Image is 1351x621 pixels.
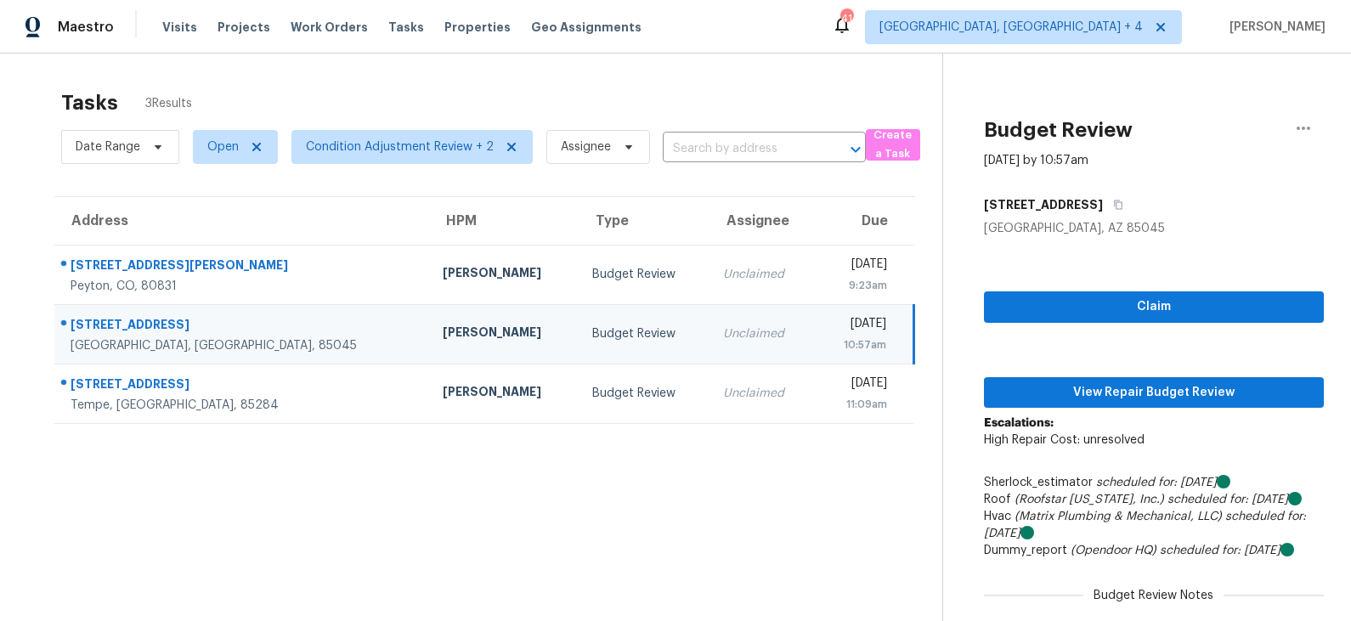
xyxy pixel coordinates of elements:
div: Tempe, [GEOGRAPHIC_DATA], 85284 [71,397,415,414]
span: View Repair Budget Review [998,382,1310,404]
h2: Tasks [61,94,118,111]
button: View Repair Budget Review [984,377,1324,409]
div: [DATE] [828,315,885,336]
th: Assignee [709,197,814,245]
div: Roof [984,491,1324,508]
div: [DATE] by 10:57am [984,152,1088,169]
b: Escalations: [984,417,1054,429]
button: Open [844,138,868,161]
div: Peyton, CO, 80831 [71,278,415,295]
span: Visits [162,19,197,36]
div: Unclaimed [723,266,800,283]
div: [STREET_ADDRESS] [71,316,415,337]
span: High Repair Cost: unresolved [984,434,1145,446]
span: Budget Review Notes [1083,587,1224,604]
div: [PERSON_NAME] [443,264,565,285]
button: Copy Address [1103,189,1126,220]
i: (Matrix Plumbing & Mechanical, LLC) [1015,511,1222,522]
i: scheduled for: [DATE] [1167,494,1288,505]
div: [GEOGRAPHIC_DATA], [GEOGRAPHIC_DATA], 85045 [71,337,415,354]
button: Claim [984,291,1324,323]
h2: Budget Review [984,121,1133,138]
div: 9:23am [828,277,887,294]
div: Unclaimed [723,325,800,342]
span: Open [207,138,239,155]
span: Geo Assignments [531,19,642,36]
div: [STREET_ADDRESS][PERSON_NAME] [71,257,415,278]
i: (Roofstar [US_STATE], Inc.) [1015,494,1164,505]
span: [PERSON_NAME] [1223,19,1326,36]
span: [GEOGRAPHIC_DATA], [GEOGRAPHIC_DATA] + 4 [879,19,1143,36]
div: 41 [840,10,852,27]
span: Condition Adjustment Review + 2 [306,138,494,155]
i: scheduled for: [DATE] [1096,477,1217,488]
input: Search by address [663,136,818,162]
div: Budget Review [592,266,696,283]
span: Claim [998,296,1310,318]
div: Hvac [984,508,1324,542]
i: scheduled for: [DATE] [984,511,1306,539]
span: Maestro [58,19,114,36]
button: Create a Task [866,129,920,161]
th: Due [814,197,913,245]
div: [DATE] [828,256,887,277]
span: 3 Results [145,95,192,112]
span: Properties [444,19,511,36]
div: [GEOGRAPHIC_DATA], AZ 85045 [984,220,1324,237]
div: Budget Review [592,325,696,342]
span: Tasks [388,21,424,33]
div: [STREET_ADDRESS] [71,375,415,397]
div: Budget Review [592,385,696,402]
div: 11:09am [828,396,887,413]
span: Date Range [76,138,140,155]
div: Dummy_report [984,542,1324,559]
div: 10:57am [828,336,885,353]
th: Address [54,197,429,245]
i: scheduled for: [DATE] [1160,545,1280,556]
span: Projects [218,19,270,36]
div: [PERSON_NAME] [443,383,565,404]
i: (Opendoor HQ) [1071,545,1156,556]
div: [DATE] [828,375,887,396]
th: HPM [429,197,579,245]
span: Assignee [561,138,611,155]
div: Unclaimed [723,385,800,402]
span: Create a Task [874,126,912,165]
th: Type [579,197,709,245]
h5: [STREET_ADDRESS] [984,196,1103,213]
div: [PERSON_NAME] [443,324,565,345]
div: Sherlock_estimator [984,474,1324,491]
span: Work Orders [291,19,368,36]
